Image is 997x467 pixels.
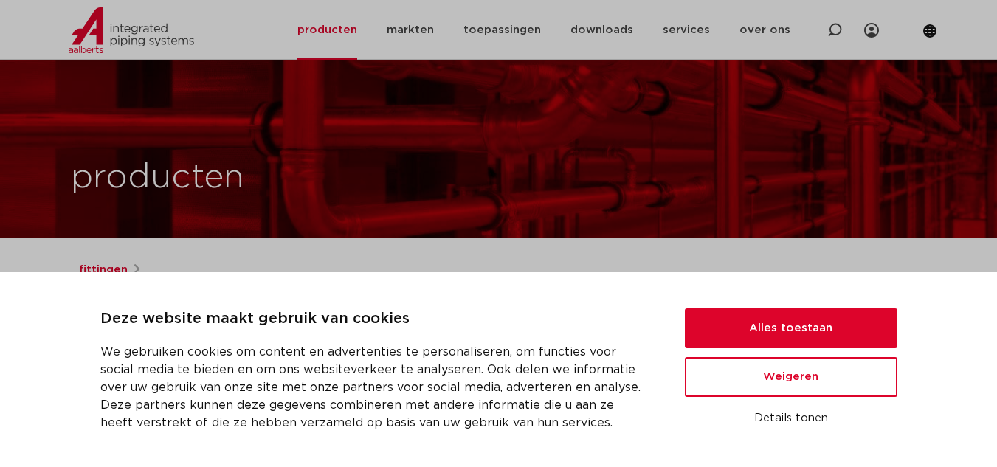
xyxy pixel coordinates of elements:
p: Deze website maakt gebruik van cookies [100,308,649,331]
button: Weigeren [685,357,897,397]
button: Alles toestaan [685,308,897,348]
h1: producten [71,154,244,201]
p: We gebruiken cookies om content en advertenties te personaliseren, om functies voor social media ... [100,343,649,432]
a: fittingen [79,261,128,279]
button: Details tonen [685,406,897,431]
